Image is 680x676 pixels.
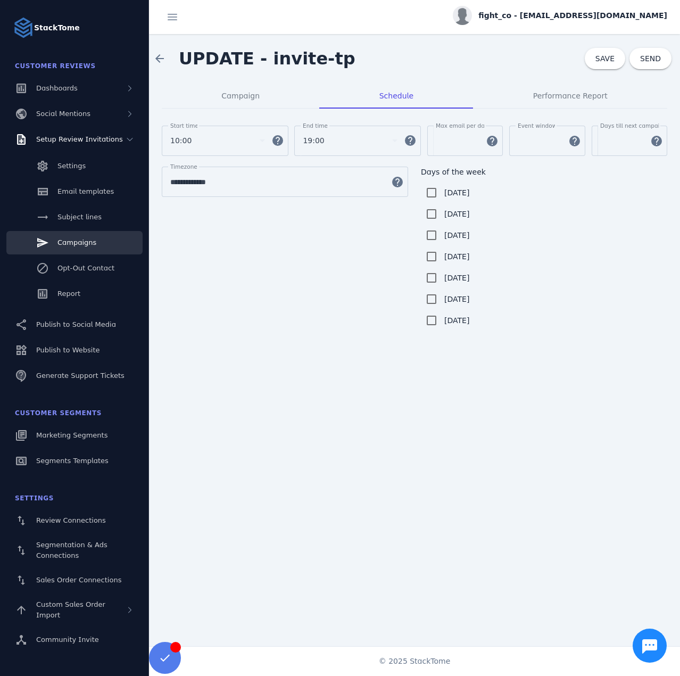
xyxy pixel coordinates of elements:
[170,122,198,129] mat-label: Start time
[436,122,488,129] mat-label: Max email per day
[15,494,54,502] span: Settings
[6,568,143,592] a: Sales Order Connections
[6,509,143,532] a: Review Connections
[442,229,469,242] label: [DATE]
[57,290,80,298] span: Report
[442,293,469,306] label: [DATE]
[629,48,671,69] button: SEND
[6,205,143,229] a: Subject lines
[379,92,413,100] span: Schedule
[6,364,143,388] a: Generate Support Tickets
[533,92,608,100] span: Performance Report
[57,187,114,195] span: Email templates
[379,656,451,667] span: © 2025 StackTome
[6,313,143,336] a: Publish to Social Media
[221,92,260,100] span: Campaign
[36,135,123,143] span: Setup Review Invitations
[170,134,192,147] span: 10:00
[442,271,469,284] label: [DATE]
[6,257,143,280] a: Opt-Out Contact
[442,314,469,327] label: [DATE]
[170,163,197,170] mat-label: Timezone
[36,636,99,644] span: Community Invite
[6,180,143,203] a: Email templates
[6,449,143,473] a: Segments Templates
[36,541,107,559] span: Segmentation & Ads Connections
[6,231,143,254] a: Campaigns
[36,576,121,584] span: Sales Order Connections
[303,134,324,147] span: 19:00
[6,339,143,362] a: Publish to Website
[640,55,661,62] span: SEND
[57,238,96,246] span: Campaigns
[6,154,143,178] a: Settings
[6,282,143,306] a: Report
[57,162,86,170] span: Settings
[442,208,469,220] label: [DATE]
[478,10,667,21] span: fight_co - [EMAIL_ADDRESS][DOMAIN_NAME]
[36,320,116,328] span: Publish to Social Media
[453,6,472,25] img: profile.jpg
[442,250,469,263] label: [DATE]
[442,186,469,199] label: [DATE]
[36,346,99,354] span: Publish to Website
[36,84,78,92] span: Dashboards
[585,48,625,69] button: SAVE
[34,22,80,34] strong: StackTome
[179,48,355,69] span: UPDATE - invite-tp
[36,457,109,465] span: Segments Templates
[453,6,667,25] button: fight_co - [EMAIL_ADDRESS][DOMAIN_NAME]
[36,431,107,439] span: Marketing Segments
[36,372,125,380] span: Generate Support Tickets
[13,17,34,38] img: Logo image
[6,534,143,566] a: Segmentation & Ads Connections
[15,62,96,70] span: Customer Reviews
[36,110,90,118] span: Social Mentions
[57,264,114,272] span: Opt-Out Contact
[6,424,143,447] a: Marketing Segments
[595,54,615,63] span: SAVE
[170,176,385,188] input: TimeZone
[6,628,143,652] a: Community Invite
[421,168,486,176] mat-label: Days of the week
[518,122,557,129] mat-label: Event window
[15,409,102,417] span: Customer Segments
[36,516,106,524] span: Review Connections
[57,213,102,221] span: Subject lines
[36,600,105,619] span: Custom Sales Order Import
[303,122,328,129] mat-label: End time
